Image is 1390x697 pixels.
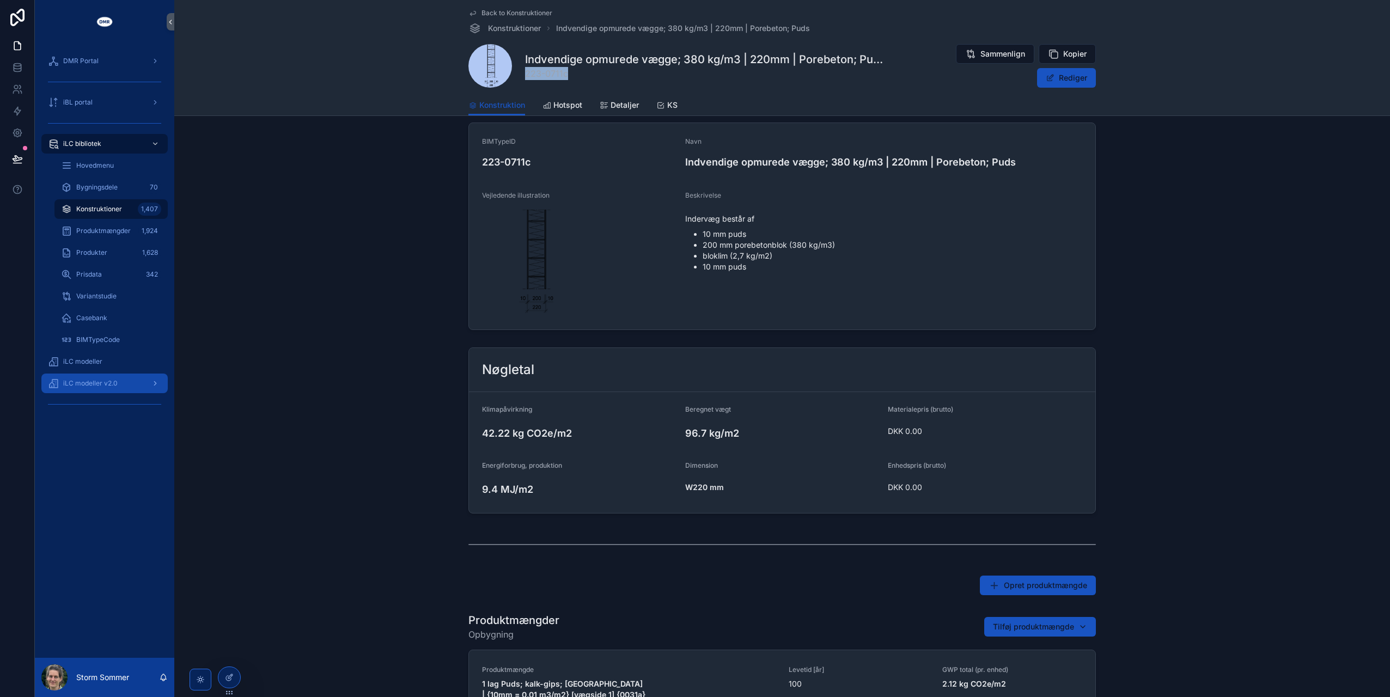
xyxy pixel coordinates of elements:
li: 200 mm porebetonblok (380 kg/m3) [703,240,1082,250]
h4: 96.7 kg/m2 [685,426,880,441]
span: Tilføj produktmængde [993,621,1074,632]
h4: 223-0711c [482,155,676,169]
button: Sammenlign [956,44,1034,64]
span: BIMTypeID [482,137,516,146]
span: Hovedmenu [76,161,114,170]
p: Storm Sommer [76,672,129,683]
span: Back to Konstruktioner [481,9,552,17]
div: 1,407 [138,203,161,216]
span: Sammenlign [980,48,1025,59]
span: iBL portal [63,98,93,107]
button: Tilføj produktmængde [984,617,1096,637]
span: Produktmængder [76,227,131,235]
span: Produktmængde [482,665,776,674]
span: Opret produktmængde [1004,580,1087,591]
a: Back to Konstruktioner [468,9,552,17]
div: scrollable content [35,44,174,427]
span: Energiforbrug, produktion [482,461,562,469]
strong: 2.12 kg CO2e/m2 [942,679,1006,688]
span: Konstruktioner [488,23,541,34]
span: Beregnet vægt [685,405,731,413]
span: Kopier [1063,48,1087,59]
span: Navn [685,137,702,146]
span: DMR Portal [63,57,99,65]
h2: Nøgletal [482,361,534,378]
a: iBL portal [41,93,168,112]
div: 1,924 [138,224,161,237]
span: Konstruktioner [76,205,122,213]
button: Opret produktmængde [980,576,1096,595]
span: iLC bibliotek [63,139,101,148]
span: Prisdata [76,270,102,279]
span: Opbygning [468,628,559,641]
a: Indvendige opmurede vægge; 380 kg/m3 | 220mm | Porebeton; Puds [556,23,810,34]
a: Produktmængder1,924 [54,221,168,241]
div: 1,628 [139,246,161,259]
a: Konstruktion [468,95,525,116]
span: 223-0711c [525,67,885,80]
a: Variantstudie [54,286,168,306]
span: iLC modeller v2.0 [63,379,118,388]
button: Kopier [1039,44,1096,64]
span: Materialepris (brutto) [888,405,953,413]
span: iLC modeller [63,357,102,366]
li: 10 mm puds [703,229,1082,240]
span: Levetid [år] [789,665,929,674]
span: Enhedspris (brutto) [888,461,946,469]
span: Variantstudie [76,292,117,301]
li: 10 mm puds [703,261,1082,272]
p: Indervæg består af [685,213,1082,224]
span: DKK 0.00 [888,482,1032,493]
span: Produkter [76,248,107,257]
a: Detaljer [600,95,639,117]
div: 70 [147,181,161,194]
span: BIMTypeCode [76,335,120,344]
a: KS [656,95,678,117]
span: KS [667,100,678,111]
h4: 42.22 kg CO2e/m2 [482,426,676,441]
h4: Indvendige opmurede vægge; 380 kg/m3 | 220mm | Porebeton; Puds [685,155,1082,169]
span: Hotspot [553,100,582,111]
span: Vejledende illustration [482,191,550,200]
span: Casebank [76,314,107,322]
a: Hotspot [542,95,582,117]
h1: Produktmængder [468,613,559,628]
a: iLC modeller [41,352,168,371]
a: Prisdata342 [54,265,168,284]
span: GWP total (pr. enhed) [942,665,1083,674]
span: 100 [789,678,929,689]
span: Bygningsdele [76,183,118,192]
a: iLC bibliotek [41,134,168,154]
a: Konstruktioner1,407 [54,199,168,219]
button: Rediger [1037,68,1096,88]
h4: 9.4 MJ/m2 [482,482,676,497]
span: Beskrivelse [685,191,721,200]
img: App logo [96,13,113,30]
h1: Indvendige opmurede vægge; 380 kg/m3 | 220mm | Porebeton; Puds [525,52,885,67]
div: 342 [143,268,161,281]
span: Klimapåvirkning [482,405,532,413]
a: iLC modeller v2.0 [41,374,168,393]
a: Hovedmenu [54,156,168,175]
a: DMR Portal [41,51,168,71]
li: bloklim (2,7 kg/m2) [703,250,1082,261]
span: Konstruktion [479,100,525,111]
a: Casebank [54,308,168,328]
span: Detaljer [611,100,639,111]
span: DKK 0.00 [888,426,1032,437]
strong: W220 mm [685,482,724,492]
a: BIMTypeCode [54,330,168,350]
img: f621da70-e794-40d8-b886-5a227dbbd231.png [482,209,587,313]
a: Produkter1,628 [54,243,168,262]
a: Bygningsdele70 [54,178,168,197]
a: Konstruktioner [468,22,541,35]
span: Dimension [685,461,718,469]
